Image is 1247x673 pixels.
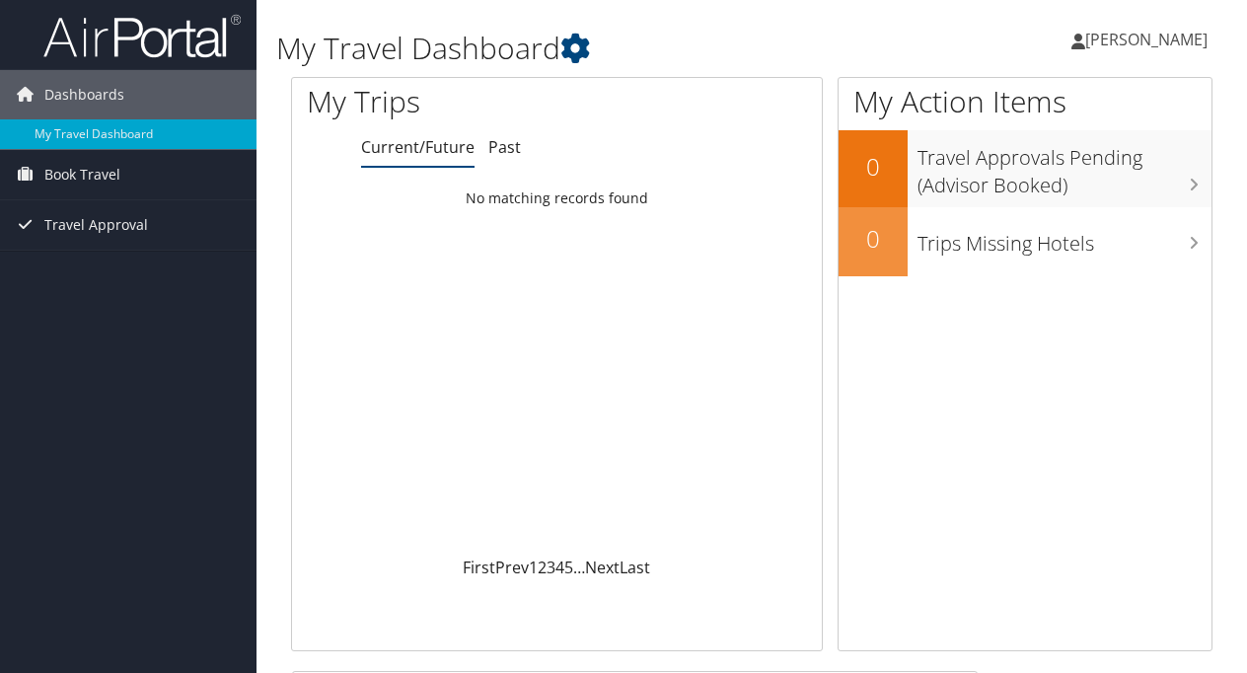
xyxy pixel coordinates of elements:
[564,557,573,578] a: 5
[839,130,1211,206] a: 0Travel Approvals Pending (Advisor Booked)
[839,81,1211,122] h1: My Action Items
[573,557,585,578] span: …
[43,13,241,59] img: airportal-logo.png
[276,28,911,69] h1: My Travel Dashboard
[917,134,1211,199] h3: Travel Approvals Pending (Advisor Booked)
[463,557,495,578] a: First
[307,81,586,122] h1: My Trips
[44,200,148,250] span: Travel Approval
[839,150,908,184] h2: 0
[495,557,529,578] a: Prev
[547,557,555,578] a: 3
[620,557,650,578] a: Last
[361,136,475,158] a: Current/Future
[538,557,547,578] a: 2
[1085,29,1208,50] span: [PERSON_NAME]
[292,181,822,216] td: No matching records found
[839,207,1211,276] a: 0Trips Missing Hotels
[839,222,908,256] h2: 0
[529,557,538,578] a: 1
[555,557,564,578] a: 4
[585,557,620,578] a: Next
[44,70,124,119] span: Dashboards
[488,136,521,158] a: Past
[44,150,120,199] span: Book Travel
[1071,10,1227,69] a: [PERSON_NAME]
[917,220,1211,258] h3: Trips Missing Hotels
